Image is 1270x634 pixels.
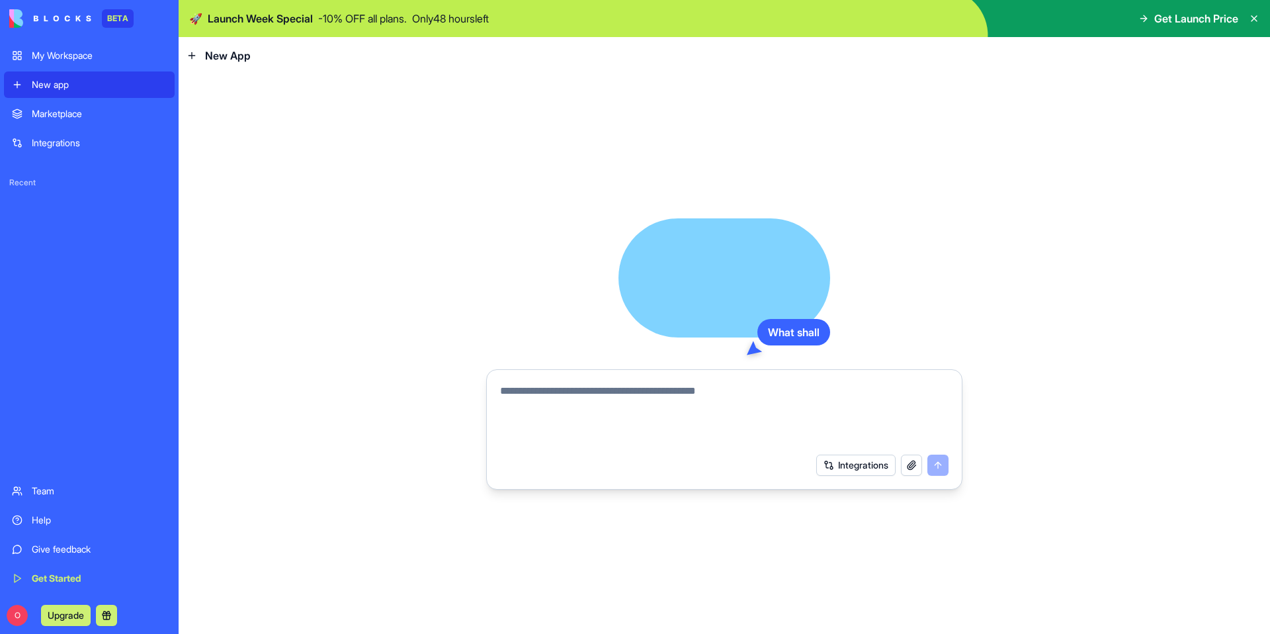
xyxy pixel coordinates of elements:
span: O [7,605,28,626]
span: Recent [4,177,175,188]
a: Marketplace [4,101,175,127]
div: Team [32,484,167,498]
span: New App [205,48,251,64]
a: Integrations [4,130,175,156]
a: Help [4,507,175,533]
a: Upgrade [41,608,91,621]
div: BETA [102,9,134,28]
p: Only 48 hours left [412,11,489,26]
a: Team [4,478,175,504]
img: logo [9,9,91,28]
a: New app [4,71,175,98]
a: My Workspace [4,42,175,69]
div: Integrations [32,136,167,150]
div: Get Started [32,572,167,585]
div: Marketplace [32,107,167,120]
a: BETA [9,9,134,28]
button: Integrations [816,455,896,476]
div: My Workspace [32,49,167,62]
div: Help [32,514,167,527]
button: Upgrade [41,605,91,626]
div: Give feedback [32,543,167,556]
span: Launch Week Special [208,11,313,26]
a: Get Started [4,565,175,592]
p: - 10 % OFF all plans. [318,11,407,26]
div: New app [32,78,167,91]
div: What shall [757,319,830,345]
span: 🚀 [189,11,202,26]
span: Get Launch Price [1154,11,1238,26]
a: Give feedback [4,536,175,563]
